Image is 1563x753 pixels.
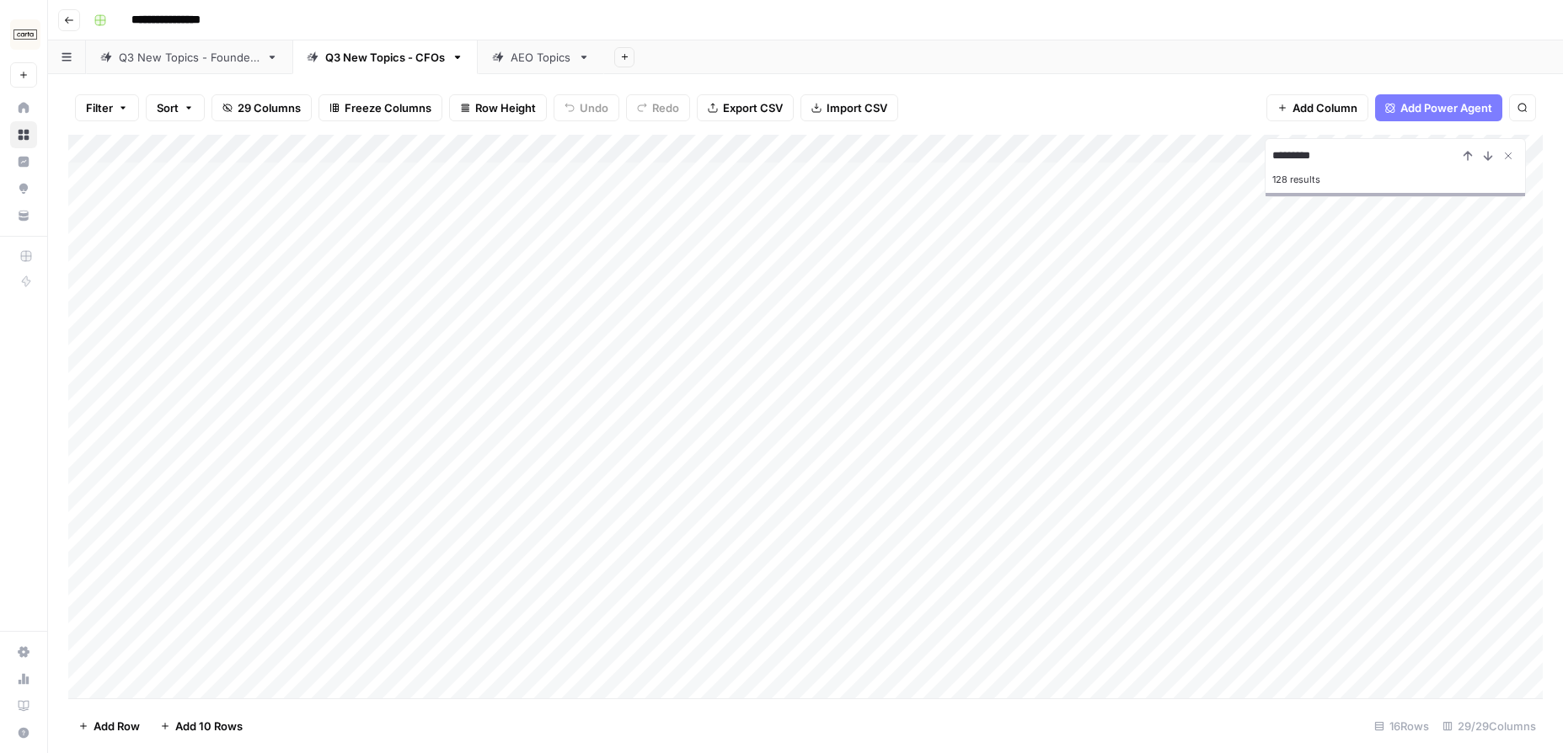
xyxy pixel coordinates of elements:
[75,94,139,121] button: Filter
[1400,99,1492,116] span: Add Power Agent
[827,99,887,116] span: Import CSV
[449,94,547,121] button: Row Height
[1272,169,1518,190] div: 128 results
[238,99,301,116] span: 29 Columns
[345,99,431,116] span: Freeze Columns
[10,638,37,665] a: Settings
[10,665,37,692] a: Usage
[10,719,37,746] button: Help + Support
[325,49,445,66] div: Q3 New Topics - CFOs
[1293,99,1357,116] span: Add Column
[475,99,536,116] span: Row Height
[175,718,243,734] span: Add 10 Rows
[723,99,783,116] span: Export CSV
[94,718,140,734] span: Add Row
[157,99,179,116] span: Sort
[292,40,478,74] a: Q3 New Topics - CFOs
[119,49,260,66] div: Q3 New Topics - Founders
[318,94,442,121] button: Freeze Columns
[10,202,37,229] a: Your Data
[10,692,37,719] a: Learning Hub
[1458,146,1478,166] button: Previous Result
[1375,94,1502,121] button: Add Power Agent
[800,94,898,121] button: Import CSV
[10,148,37,175] a: Insights
[1368,713,1436,740] div: 16 Rows
[511,49,571,66] div: AEO Topics
[86,99,113,116] span: Filter
[10,19,40,50] img: Carta Logo
[697,94,794,121] button: Export CSV
[10,94,37,121] a: Home
[86,40,292,74] a: Q3 New Topics - Founders
[652,99,679,116] span: Redo
[1498,146,1518,166] button: Close Search
[211,94,312,121] button: 29 Columns
[1266,94,1368,121] button: Add Column
[626,94,690,121] button: Redo
[68,713,150,740] button: Add Row
[10,121,37,148] a: Browse
[1436,713,1543,740] div: 29/29 Columns
[150,713,253,740] button: Add 10 Rows
[1478,146,1498,166] button: Next Result
[10,13,37,56] button: Workspace: Carta
[10,175,37,202] a: Opportunities
[580,99,608,116] span: Undo
[146,94,205,121] button: Sort
[554,94,619,121] button: Undo
[478,40,604,74] a: AEO Topics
